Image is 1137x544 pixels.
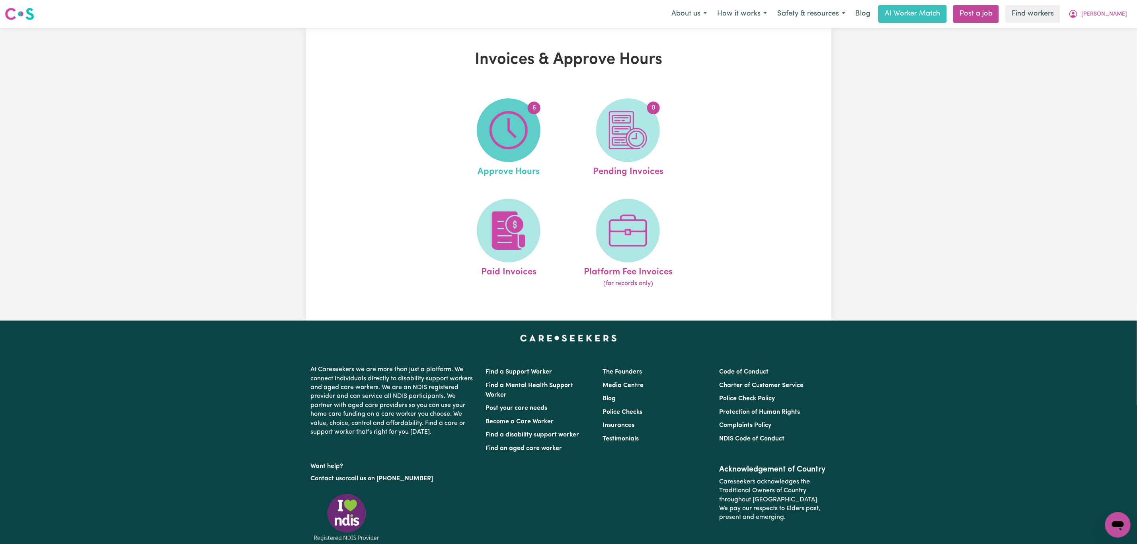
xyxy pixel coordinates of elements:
span: Pending Invoices [593,162,663,179]
a: Testimonials [603,436,639,442]
img: Careseekers logo [5,7,34,21]
a: Paid Invoices [451,199,566,289]
a: Complaints Policy [719,422,771,429]
button: Safety & resources [772,6,850,22]
a: Careseekers logo [5,5,34,23]
span: (for records only) [603,279,653,288]
a: Protection of Human Rights [719,409,800,415]
span: [PERSON_NAME] [1081,10,1127,19]
span: Platform Fee Invoices [584,262,673,279]
a: Find workers [1005,5,1060,23]
p: At Careseekers we are more than just a platform. We connect individuals directly to disability su... [311,362,476,440]
a: Contact us [311,476,342,482]
a: Find a Mental Health Support Worker [486,382,573,398]
a: Code of Conduct [719,369,768,375]
a: Become a Care Worker [486,419,554,425]
a: Platform Fee Invoices(for records only) [571,199,685,289]
p: Careseekers acknowledges the Traditional Owners of Country throughout [GEOGRAPHIC_DATA]. We pay o... [719,474,826,525]
a: NDIS Code of Conduct [719,436,784,442]
span: 0 [647,102,660,114]
img: Registered NDIS provider [311,493,382,542]
a: Police Checks [603,409,642,415]
a: The Founders [603,369,642,375]
iframe: Button to launch messaging window, conversation in progress [1105,512,1131,538]
a: Blog [603,395,616,402]
button: How it works [712,6,772,22]
a: Careseekers home page [520,335,617,341]
button: About us [666,6,712,22]
p: or [311,471,476,486]
a: Pending Invoices [571,98,685,179]
a: Find a disability support worker [486,432,579,438]
a: Insurances [603,422,634,429]
a: Police Check Policy [719,395,775,402]
a: Find a Support Worker [486,369,552,375]
h1: Invoices & Approve Hours [398,50,739,69]
a: Charter of Customer Service [719,382,804,389]
h2: Acknowledgement of Country [719,465,826,474]
a: Approve Hours [451,98,566,179]
span: Approve Hours [478,162,540,179]
a: Blog [850,5,875,23]
span: Paid Invoices [481,262,536,279]
a: Post your care needs [486,405,548,411]
a: Find an aged care worker [486,445,562,452]
button: My Account [1063,6,1132,22]
p: Want help? [311,459,476,471]
a: AI Worker Match [878,5,947,23]
a: call us on [PHONE_NUMBER] [348,476,433,482]
a: Post a job [953,5,999,23]
span: 6 [528,102,540,114]
a: Media Centre [603,382,644,389]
